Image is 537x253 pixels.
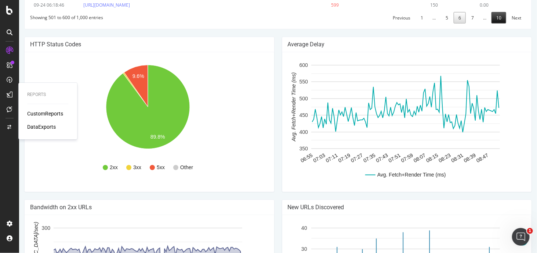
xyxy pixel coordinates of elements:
[282,225,288,231] text: 40
[397,12,409,24] a: 1
[27,123,56,131] a: DataExports
[280,96,289,102] text: 500
[443,152,458,164] text: 08:39
[282,246,288,252] text: 30
[23,225,32,231] text: 300
[11,41,250,48] h4: HTTP Status Codes
[11,58,247,186] svg: A chart.
[280,129,289,135] text: 400
[356,152,370,164] text: 07:43
[138,165,146,171] text: 5xx
[269,41,507,48] h4: Average Delay
[331,152,345,164] text: 07:27
[343,152,358,164] text: 07:35
[406,152,420,164] text: 08:15
[456,152,471,164] text: 08:47
[393,152,408,164] text: 08:07
[305,152,320,164] text: 07:11
[431,152,445,164] text: 08:31
[27,110,63,117] a: CustomReports
[472,12,487,24] a: 10
[312,2,320,8] span: 599
[11,11,84,21] div: Showing 501 to 600 of 1,000 entries
[447,12,460,24] a: 7
[64,2,111,8] a: [URL][DOMAIN_NAME]
[91,165,99,171] text: 2xx
[161,165,174,171] text: Other
[435,12,447,24] a: 6
[271,73,277,142] text: Avg. Fetch+Render Time (ms)
[409,15,421,21] span: …
[113,74,125,79] text: 9.6%
[293,152,307,164] text: 07:03
[488,12,507,24] a: Next
[280,113,289,118] text: 450
[280,146,289,152] text: 350
[131,134,146,140] text: 89.8%
[280,152,295,164] text: 06:55
[460,15,472,21] span: …
[422,12,434,24] a: 5
[358,172,427,178] text: Avg. Fetch+Render Time (ms)
[269,204,507,211] h4: New URLs Discovered
[369,12,396,24] a: Previous
[269,58,505,186] svg: A chart.
[318,152,332,164] text: 07:19
[418,152,433,164] text: 08:23
[280,79,289,85] text: 550
[114,165,122,171] text: 3xx
[527,228,533,234] span: 1
[368,152,382,164] text: 07:51
[381,152,395,164] text: 07:59
[512,228,530,246] iframe: Intercom live chat
[280,63,289,68] text: 600
[11,204,250,211] h4: Bandwidth on 2xx URLs
[27,92,68,98] div: Reports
